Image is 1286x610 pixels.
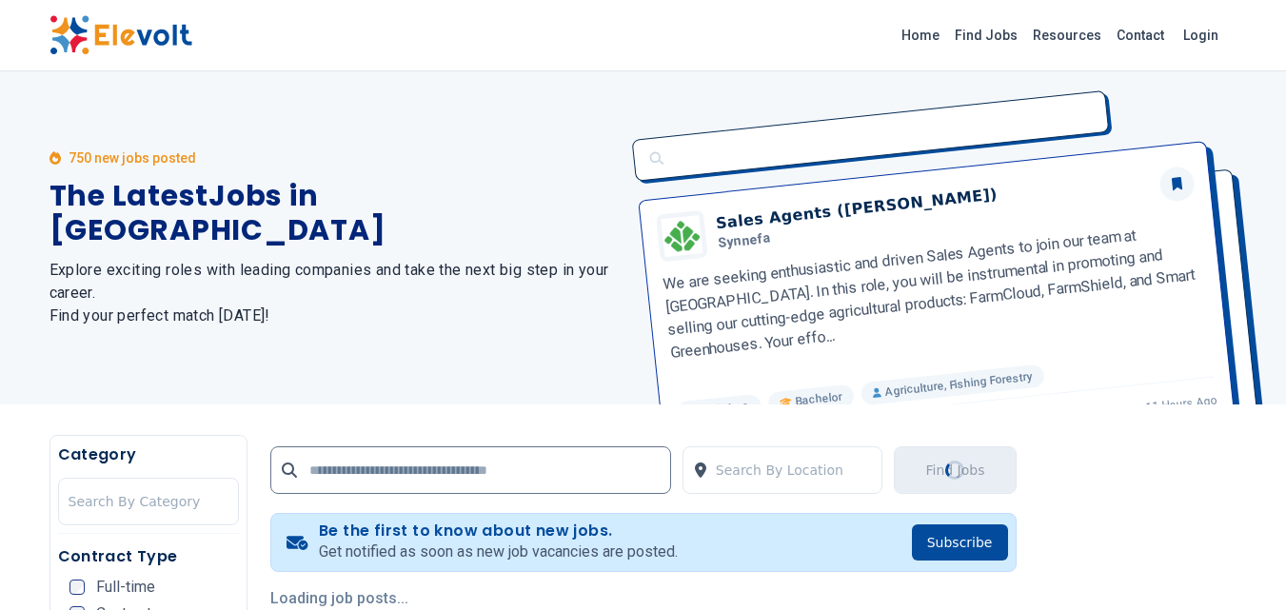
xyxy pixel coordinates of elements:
[1109,20,1172,50] a: Contact
[270,587,1017,610] p: Loading job posts...
[1025,20,1109,50] a: Resources
[69,580,85,595] input: Full-time
[1172,16,1230,54] a: Login
[69,148,196,167] p: 750 new jobs posted
[49,15,192,55] img: Elevolt
[945,460,966,481] div: Loading...
[947,20,1025,50] a: Find Jobs
[58,443,239,466] h5: Category
[49,259,621,327] h2: Explore exciting roles with leading companies and take the next big step in your career. Find you...
[49,179,621,247] h1: The Latest Jobs in [GEOGRAPHIC_DATA]
[58,545,239,568] h5: Contract Type
[894,20,947,50] a: Home
[96,580,155,595] span: Full-time
[912,524,1008,561] button: Subscribe
[319,541,678,563] p: Get notified as soon as new job vacancies are posted.
[319,521,678,541] h4: Be the first to know about new jobs.
[894,446,1016,494] button: Find JobsLoading...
